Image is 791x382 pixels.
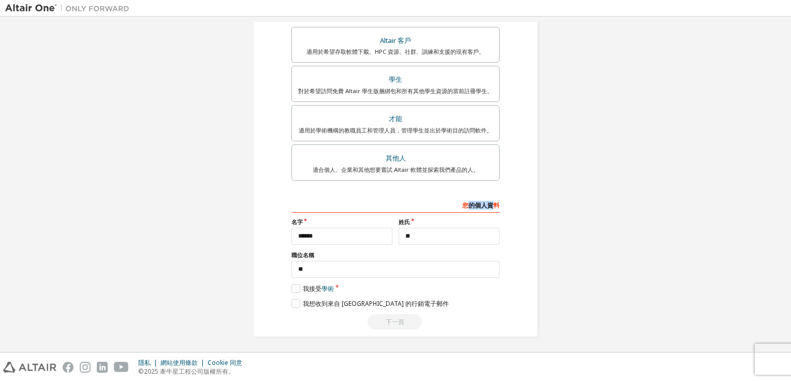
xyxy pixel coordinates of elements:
[138,367,248,376] p: ©
[291,196,500,213] div: 您的個人資料
[208,359,248,367] div: Cookie 同意
[321,284,334,293] a: 學術
[291,314,500,330] div: Provide a valid email to continue
[144,367,235,376] font: 2025 牽牛星工程公司版權所有。
[298,87,493,95] div: 對於希望訪問免費 Altair 學生版捆綁包和所有其他學生資源的當前註冊學生。
[3,362,56,373] img: altair_logo.svg
[298,126,493,135] div: 適用於學術機構的教職員工和管理人員，管理學生並出於學術目的訪問軟件。
[114,362,129,373] img: youtube.svg
[160,359,208,367] div: 網站使用條款
[298,48,493,56] div: 適用於希望存取軟體下載、HPC 資源、社群、訓練和支援的現有客戶。
[63,362,74,373] img: facebook.svg
[298,72,493,87] div: 學生
[291,299,449,308] label: 我想收到來自 [GEOGRAPHIC_DATA] 的行銷電子郵件
[80,362,91,373] img: instagram.svg
[291,251,500,259] label: 職位名稱
[291,284,334,293] label: 我接受
[298,112,493,126] div: 才能
[298,151,493,166] div: 其他人
[97,362,108,373] img: linkedin.svg
[298,166,493,174] div: 適合個人、企業和其他想要嘗試 Altair 軟體並探索我們產品的人。
[5,3,135,13] img: 牽牛星一號
[138,359,160,367] div: 隱私
[399,218,500,226] label: 姓氏
[298,34,493,48] div: Altair 客戶
[291,218,392,226] label: 名字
